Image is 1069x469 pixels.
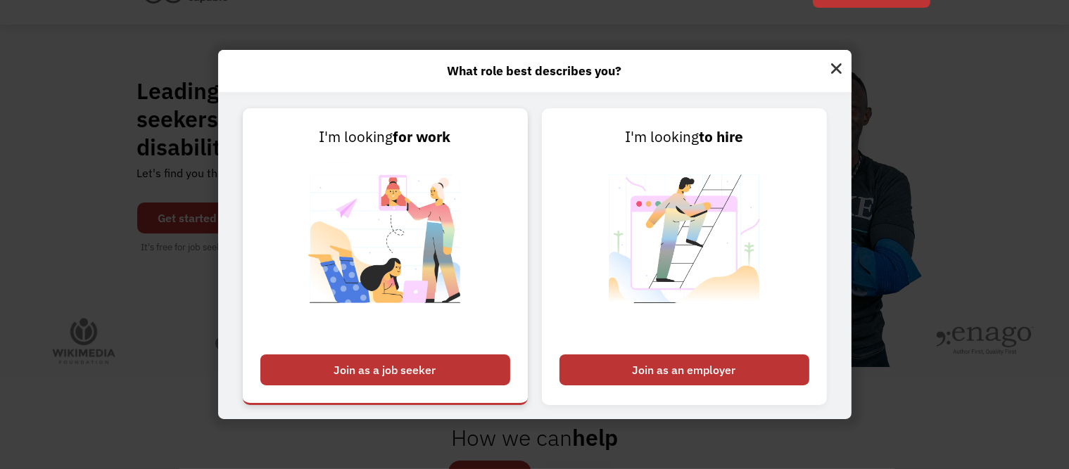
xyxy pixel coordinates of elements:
strong: What role best describes you? [448,63,622,79]
a: I'm lookingto hireJoin as an employer [542,108,827,405]
div: Join as an employer [559,354,809,385]
div: Join as a job seeker [260,354,510,385]
div: I'm looking [559,126,809,148]
div: I'm looking [260,126,510,148]
a: I'm lookingfor workJoin as a job seeker [243,108,528,405]
img: Chronically Capable Personalized Job Matching [298,148,473,347]
strong: for work [393,127,451,146]
strong: to hire [699,127,743,146]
